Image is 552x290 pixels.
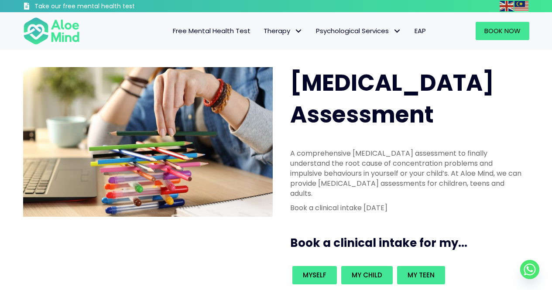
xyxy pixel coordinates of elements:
span: Therapy [264,26,303,35]
span: Psychological Services: submenu [391,25,404,38]
a: TherapyTherapy: submenu [257,22,309,40]
img: ADHD photo [23,67,273,217]
img: en [500,1,514,11]
a: EAP [408,22,432,40]
a: Psychological ServicesPsychological Services: submenu [309,22,408,40]
span: Book Now [484,26,521,35]
span: My child [352,270,382,280]
img: ms [514,1,528,11]
a: Myself [292,266,337,284]
a: Book Now [476,22,529,40]
a: Whatsapp [520,260,539,279]
span: Myself [303,270,326,280]
span: My teen [408,270,435,280]
a: Malay [514,1,529,11]
div: Book an intake for my... [290,264,524,287]
span: Psychological Services [316,26,401,35]
a: My teen [397,266,445,284]
p: A comprehensive [MEDICAL_DATA] assessment to finally understand the root cause of concentration p... [290,148,524,199]
a: Take our free mental health test [23,2,182,12]
img: Aloe mind Logo [23,17,80,45]
nav: Menu [91,22,432,40]
h3: Take our free mental health test [34,2,182,11]
span: [MEDICAL_DATA] Assessment [290,67,494,130]
a: My child [341,266,393,284]
span: EAP [415,26,426,35]
h3: Book a clinical intake for my... [290,235,533,251]
a: English [500,1,514,11]
p: Book a clinical intake [DATE] [290,203,524,213]
span: Therapy: submenu [292,25,305,38]
span: Free Mental Health Test [173,26,250,35]
a: Free Mental Health Test [166,22,257,40]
